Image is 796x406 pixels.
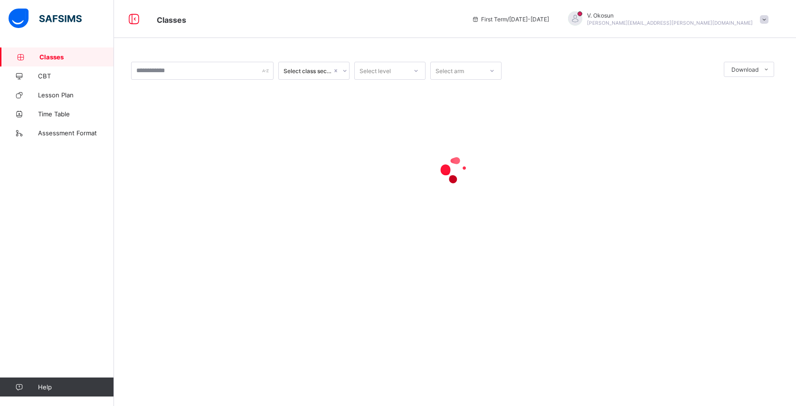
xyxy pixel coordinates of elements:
[38,129,114,137] span: Assessment Format
[9,9,82,28] img: safsims
[38,383,114,391] span: Help
[559,11,773,27] div: V.Okosun
[360,62,391,80] div: Select level
[587,12,753,19] span: V. Okosun
[38,72,114,80] span: CBT
[157,15,186,25] span: Classes
[472,16,549,23] span: session/term information
[284,67,332,75] div: Select class section
[436,62,464,80] div: Select arm
[39,53,114,61] span: Classes
[731,66,758,73] span: Download
[38,110,114,118] span: Time Table
[38,91,114,99] span: Lesson Plan
[587,20,753,26] span: [PERSON_NAME][EMAIL_ADDRESS][PERSON_NAME][DOMAIN_NAME]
